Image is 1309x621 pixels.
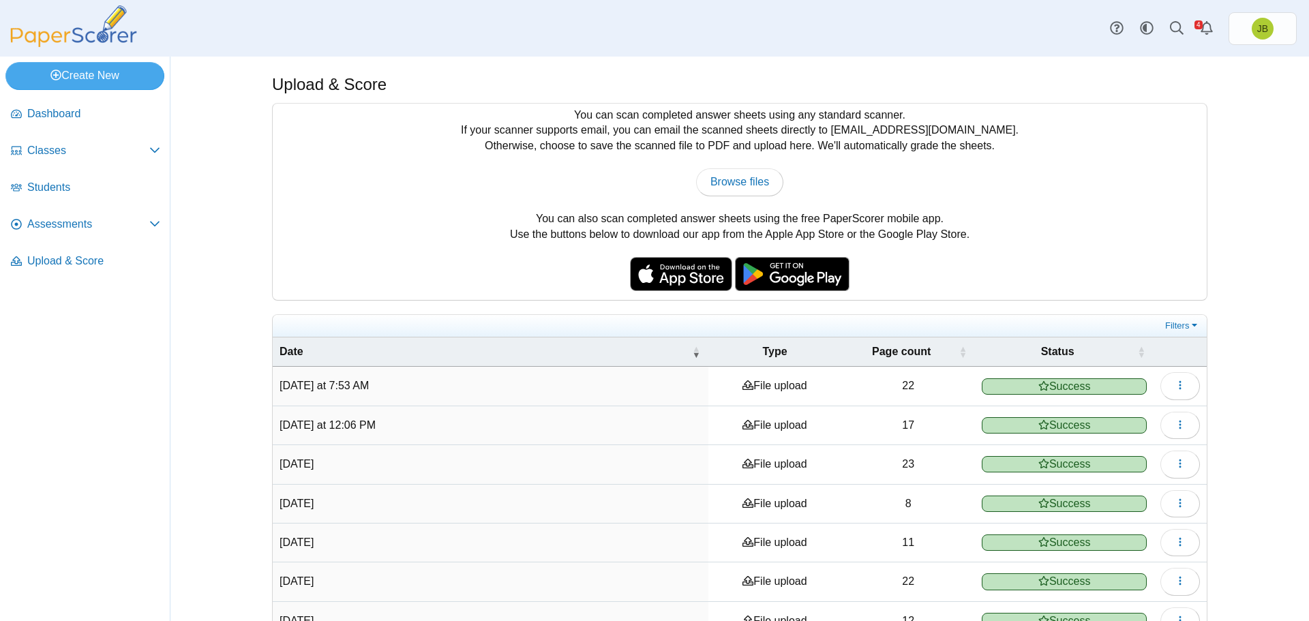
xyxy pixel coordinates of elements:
a: Browse files [696,168,783,196]
td: 22 [841,367,975,406]
span: Success [982,417,1147,434]
span: Joel Boyd [1257,24,1268,33]
td: 23 [841,445,975,484]
time: Aug 13, 2025 at 7:53 AM [280,380,369,391]
img: apple-store-badge.svg [630,257,732,291]
span: Status [1041,346,1074,357]
td: File upload [708,562,841,601]
td: 11 [841,524,975,562]
a: Classes [5,135,166,168]
img: PaperScorer [5,5,142,47]
span: Students [27,180,160,195]
span: Status : Activate to sort [1137,337,1145,366]
span: Success [982,534,1147,551]
td: File upload [708,485,841,524]
span: Type [762,346,787,357]
span: Date [280,346,303,357]
img: google-play-badge.png [735,257,849,291]
span: Assessments [27,217,149,232]
td: File upload [708,445,841,484]
span: Browse files [710,176,769,187]
div: You can scan completed answer sheets using any standard scanner. If your scanner supports email, ... [273,104,1207,300]
time: May 29, 2025 at 11:51 AM [280,575,314,587]
span: Success [982,496,1147,512]
td: 8 [841,485,975,524]
a: PaperScorer [5,37,142,49]
span: Classes [27,143,149,158]
span: Success [982,456,1147,472]
td: 22 [841,562,975,601]
h1: Upload & Score [272,73,387,96]
time: Aug 6, 2025 at 4:02 PM [280,458,314,470]
span: Upload & Score [27,254,160,269]
span: Success [982,573,1147,590]
span: Date : Activate to remove sorting [692,337,700,366]
a: Students [5,172,166,205]
a: Filters [1162,319,1203,333]
a: Dashboard [5,98,166,131]
time: Aug 6, 2025 at 12:40 PM [280,536,314,548]
span: Page count [872,346,931,357]
td: File upload [708,524,841,562]
td: 17 [841,406,975,445]
a: Joel Boyd [1229,12,1297,45]
span: Success [982,378,1147,395]
span: Joel Boyd [1252,18,1274,40]
a: Alerts [1192,14,1222,44]
a: Assessments [5,209,166,241]
span: Dashboard [27,106,160,121]
td: File upload [708,406,841,445]
td: File upload [708,367,841,406]
a: Create New [5,62,164,89]
time: Aug 6, 2025 at 12:43 PM [280,498,314,509]
span: Page count : Activate to sort [959,337,967,366]
a: Upload & Score [5,245,166,278]
time: Aug 12, 2025 at 12:06 PM [280,419,376,431]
